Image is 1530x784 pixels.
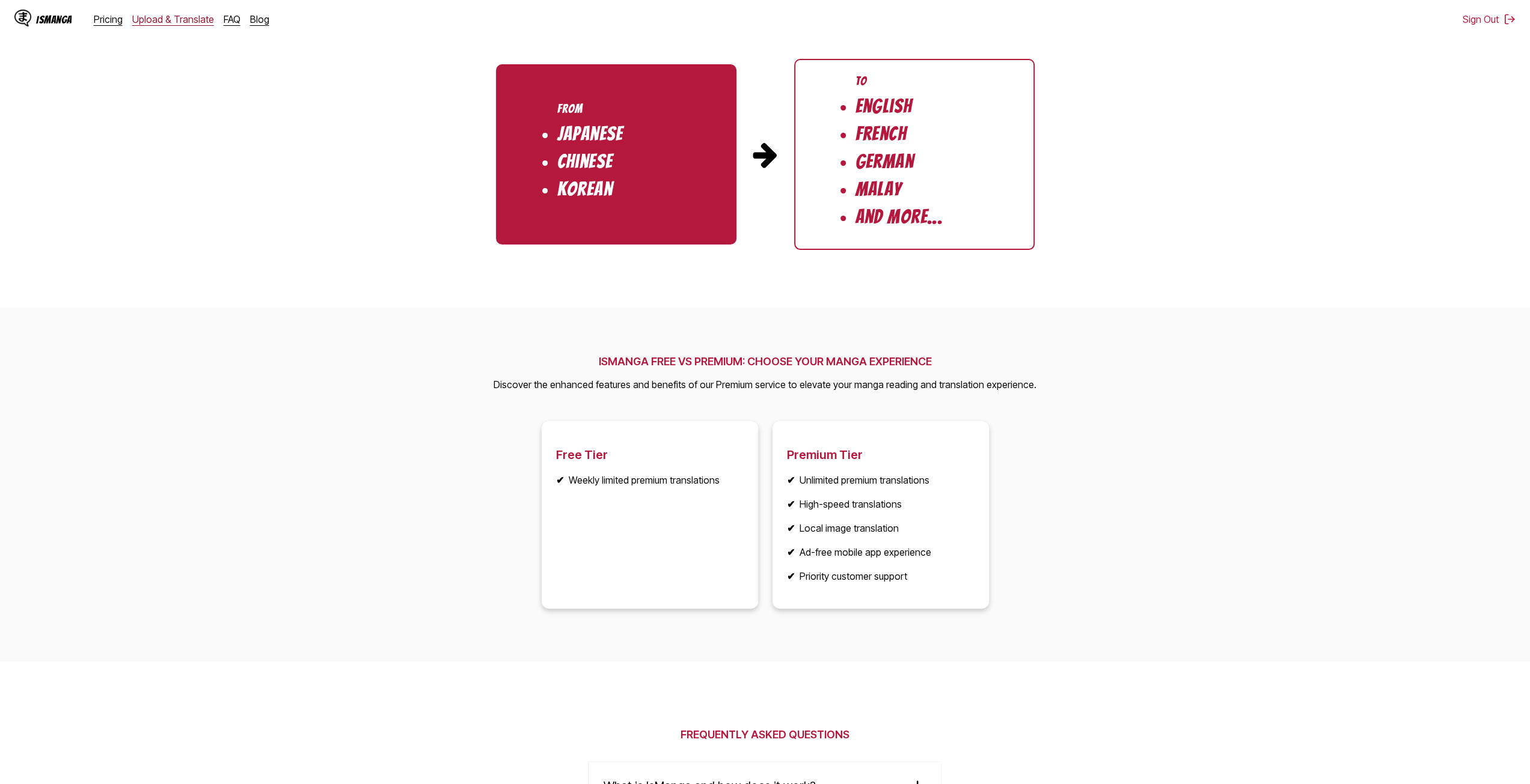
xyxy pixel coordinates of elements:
ul: Source Languages [496,64,736,245]
div: To [855,74,867,88]
li: Korean [557,179,613,199]
li: High-speed translations [787,498,975,510]
li: Chinese [557,151,613,172]
li: And More... [855,207,943,227]
div: IsManga [36,14,72,25]
li: German [855,151,914,172]
li: Japanese [557,124,623,144]
a: FAQ [224,13,240,25]
b: ✔ [787,570,795,582]
img: IsManga Logo [14,10,31,26]
b: ✔ [787,474,795,486]
h3: Free Tier [556,448,744,462]
a: Upload & Translate [132,13,214,25]
b: ✔ [556,474,564,486]
div: From [557,102,583,115]
li: English [855,96,913,117]
b: ✔ [787,498,795,510]
li: Ad-free mobile app experience [787,546,975,558]
ul: Target Languages [794,59,1035,250]
img: Arrow pointing from source to target languages [751,140,780,169]
li: Unlimited premium translations [787,474,975,486]
a: Blog [250,13,269,25]
a: Pricing [94,13,123,25]
button: Sign Out [1463,13,1516,25]
a: IsManga LogoIsManga [14,10,94,29]
b: ✔ [787,546,795,558]
li: Malay [855,179,902,199]
p: Discover the enhanced features and benefits of our Premium service to elevate your manga reading ... [494,377,1036,393]
li: Weekly limited premium translations [556,474,744,486]
b: ✔ [787,522,795,534]
h3: Premium Tier [787,448,975,462]
img: Sign out [1504,13,1516,25]
h2: Frequently Asked Questions [681,728,849,741]
li: Priority customer support [787,570,975,582]
li: French [855,124,907,144]
h2: ISMANGA FREE VS PREMIUM: CHOOSE YOUR MANGA EXPERIENCE [494,355,1036,368]
li: Local image translation [787,522,975,534]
